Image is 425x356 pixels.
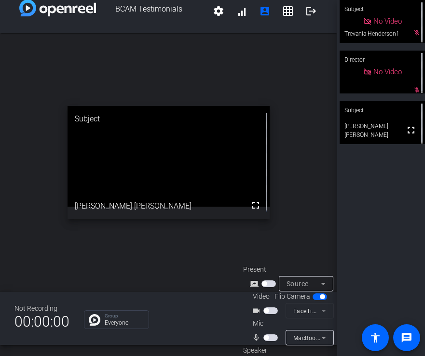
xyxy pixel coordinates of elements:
[105,320,144,326] p: Everyone
[293,334,390,342] span: MacBook Air Microphone (Built-in)
[213,5,224,17] mat-icon: settings
[243,318,340,329] div: Mic
[259,5,271,17] mat-icon: account_box
[253,291,270,302] span: Video
[340,51,425,69] div: Director
[401,332,412,343] mat-icon: message
[68,106,270,132] div: Subject
[243,345,301,356] div: Speaker
[274,291,310,302] span: Flip Camera
[243,264,340,275] div: Present
[250,199,261,211] mat-icon: fullscreen
[282,5,294,17] mat-icon: grid_on
[252,332,263,343] mat-icon: mic_none
[14,310,69,333] span: 00:00:00
[405,124,417,136] mat-icon: fullscreen
[305,5,317,17] mat-icon: logout
[287,280,309,288] span: Source
[105,314,144,318] p: Group
[252,305,263,316] mat-icon: videocam_outline
[370,332,381,343] mat-icon: accessibility
[250,278,261,290] mat-icon: screen_share_outline
[373,67,402,76] span: No Video
[373,17,402,26] span: No Video
[14,303,69,314] div: Not Recording
[340,101,425,119] div: Subject
[89,314,100,326] img: Chat Icon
